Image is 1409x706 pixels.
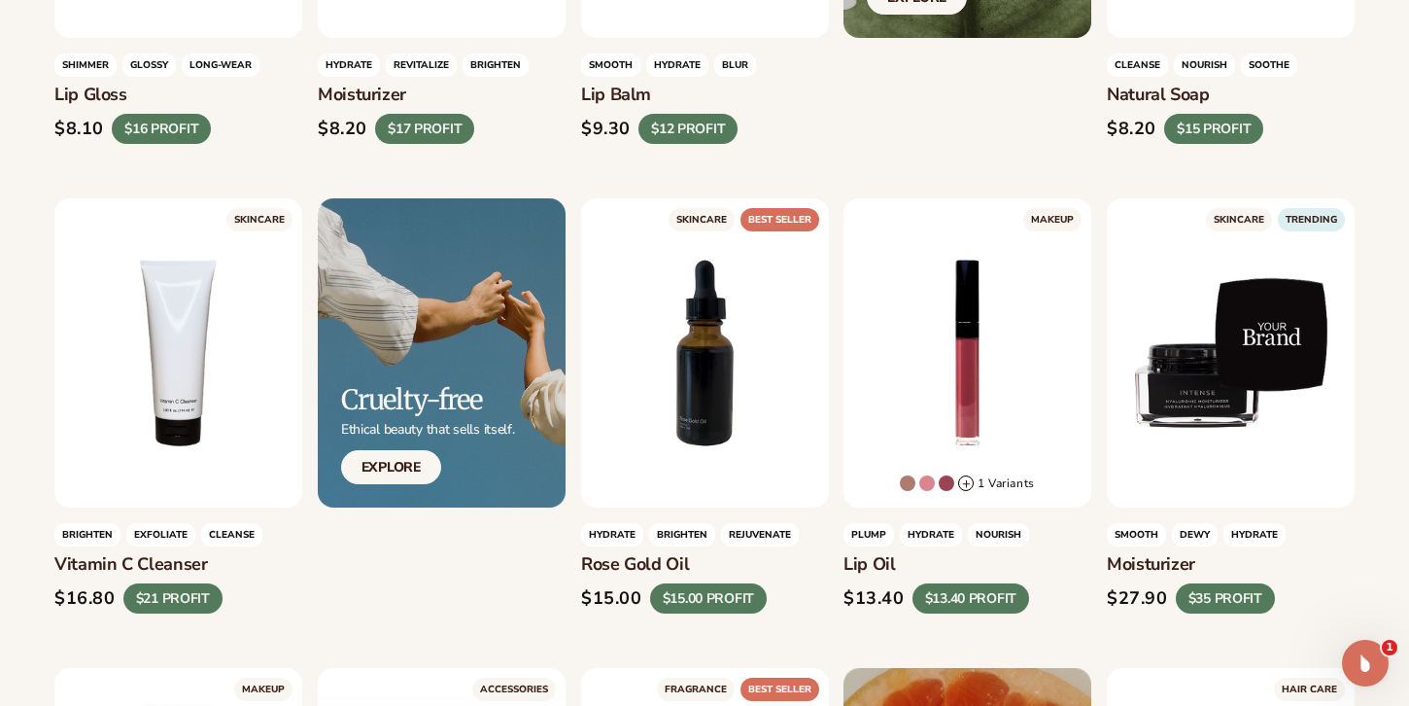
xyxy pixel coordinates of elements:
[1107,119,1156,140] div: $8.20
[1342,640,1389,687] iframe: Intercom live chat
[201,523,262,547] span: cleanse
[341,450,441,484] a: Explore
[123,583,223,614] div: $21 PROFIT
[54,119,104,140] div: $8.10
[1107,85,1355,106] h3: Natural Soap
[1174,53,1235,77] span: NOURISH
[126,523,195,547] span: exfoliate
[721,523,799,547] span: rejuvenate
[649,583,767,614] div: $15.00 PROFIT
[581,554,829,576] h3: Rose gold oil
[1107,523,1166,547] span: Smooth
[463,53,529,77] span: BRIGHTEN
[912,583,1030,614] div: $13.40 PROFIT
[1164,114,1263,144] div: $15 PROFIT
[341,385,515,415] h2: Cruelty-free
[1382,640,1397,655] span: 1
[54,85,302,106] h3: Lip Gloss
[581,53,640,77] span: SMOOTH
[581,119,631,140] div: $9.30
[54,588,116,610] div: $16.80
[714,53,756,77] span: BLUR
[843,523,894,547] span: Plump
[318,85,566,106] h3: Moisturizer
[843,554,1091,576] h3: Lip oil
[318,119,367,140] div: $8.20
[386,53,457,77] span: REVITALIZE
[581,588,642,610] div: $15.00
[54,53,117,77] span: Shimmer
[581,523,643,547] span: HYDRATE
[638,114,738,144] div: $12 PROFIT
[54,523,120,547] span: brighten
[1241,53,1297,77] span: SOOTHE
[112,114,211,144] div: $16 PROFIT
[182,53,259,77] span: LONG-WEAR
[1107,554,1355,576] h3: Moisturizer
[1107,53,1168,77] span: Cleanse
[318,53,380,77] span: HYDRATE
[900,523,962,547] span: HYDRATE
[649,523,715,547] span: Brighten
[1223,523,1286,547] span: hydrate
[54,554,302,576] h3: Vitamin C Cleanser
[1176,583,1275,614] div: $35 PROFIT
[1172,523,1218,547] span: dewy
[646,53,708,77] span: HYDRATE
[122,53,176,77] span: GLOSSY
[341,421,515,439] p: Ethical beauty that sells itself.
[843,588,905,610] div: $13.40
[968,523,1029,547] span: nourish
[581,85,829,106] h3: Lip Balm
[375,114,474,144] div: $17 PROFIT
[1107,588,1168,610] div: $27.90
